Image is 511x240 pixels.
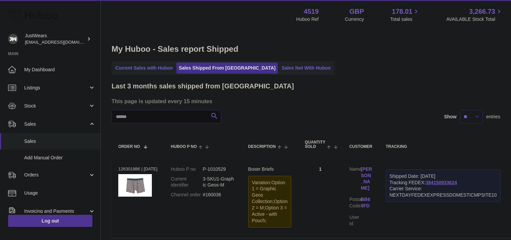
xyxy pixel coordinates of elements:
div: Currency [345,16,364,23]
a: Sales Not With Huboo [279,63,333,74]
strong: 4519 [304,7,319,16]
span: Sales [24,121,88,127]
span: AVAILABLE Stock Total [446,16,503,23]
span: Option 3 = Active - with Pouch; [252,205,287,223]
dd: #160036 [203,192,235,198]
span: Order No [118,145,140,149]
span: Usage [24,190,95,196]
img: internalAdmin-4519@internal.huboo.com [8,34,18,44]
span: Huboo P no [171,145,197,149]
span: Total sales [390,16,420,23]
dt: Channel order [171,192,203,198]
a: Sales Shipped From [GEOGRAPHIC_DATA] [176,63,278,74]
span: Stock [24,103,88,109]
label: Show [444,114,457,120]
span: Description [248,145,276,149]
div: JustWears [25,33,85,45]
a: 394150933624 [426,180,457,185]
div: Variation: [248,176,292,228]
a: Log out [8,215,92,227]
strong: GBP [349,7,364,16]
span: 3,266.73 [469,7,495,16]
dt: User Id [349,214,361,227]
span: Listings [24,85,88,91]
div: Carrier Service: NEXTDAYFEDEXEXPRESSDOMESTICMPSITE10 [389,186,497,198]
span: Invoicing and Payments [24,208,88,214]
span: Add Manual Order [24,155,95,161]
div: Tracking [386,145,500,149]
span: 178.01 [392,7,412,16]
span: Sales [24,138,95,145]
a: 3,266.73 AVAILABLE Stock Total [446,7,503,23]
h2: Last 3 months sales shipped from [GEOGRAPHIC_DATA] [112,82,294,91]
span: My Dashboard [24,67,95,73]
div: Boxer Briefs [248,166,292,172]
dd: P-1010529 [203,166,235,172]
a: Current Sales with Huboo [113,63,175,74]
span: entries [486,114,500,120]
div: 126301886 | [DATE] [118,166,158,172]
h3: This page is updated every 15 minutes [112,97,499,105]
dt: Current identifier [171,176,203,189]
div: Huboo Ref [296,16,319,23]
td: 1 [298,159,342,238]
a: [PERSON_NAME] [361,166,372,192]
span: [EMAIL_ADDRESS][DOMAIN_NAME] [25,39,99,45]
dd: 3-SKU1-Graphic Geos-M [203,176,235,189]
img: 45191726759734.JPG [118,174,152,197]
a: BB6 8FD [361,196,372,209]
dt: Name [349,166,361,193]
span: Quantity Sold [305,140,325,149]
dt: Postal Code [349,196,361,211]
div: Customer [349,145,372,149]
h1: My Huboo - Sales report Shipped [112,44,500,54]
span: Orders [24,172,88,178]
dt: Huboo P no [171,166,203,172]
div: Shipped Date: [DATE] [389,173,497,179]
div: Tracking FEDEX: [386,169,500,202]
a: 178.01 Total sales [390,7,420,23]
